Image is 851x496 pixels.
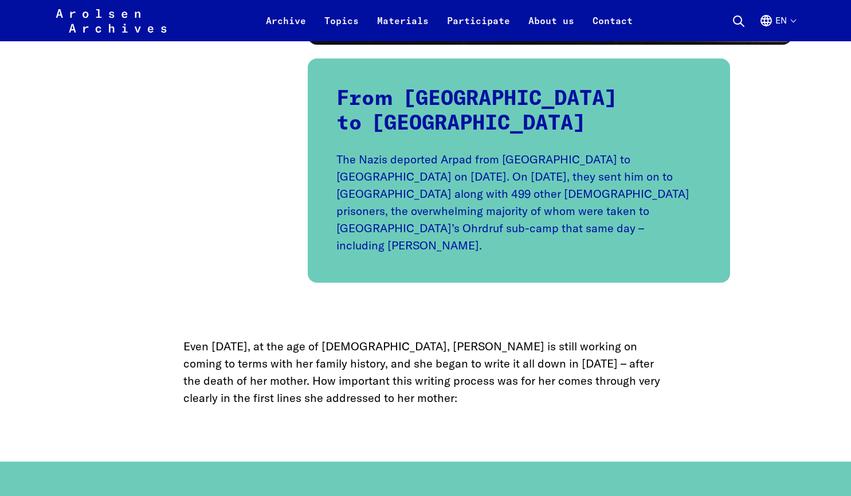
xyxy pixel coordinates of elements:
[759,14,795,41] button: English, language selection
[336,151,701,254] p: The Nazis deported Arpad from [GEOGRAPHIC_DATA] to [GEOGRAPHIC_DATA] on [DATE]. On [DATE], they s...
[257,7,642,34] nav: Primary
[368,14,438,41] a: Materials
[336,87,701,136] h3: From [GEOGRAPHIC_DATA] to [GEOGRAPHIC_DATA]
[257,14,315,41] a: Archive
[583,14,642,41] a: Contact
[183,338,668,407] p: Even [DATE], at the age of [DEMOGRAPHIC_DATA], [PERSON_NAME] is still working on coming to terms ...
[315,14,368,41] a: Topics
[519,14,583,41] a: About us
[438,14,519,41] a: Participate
